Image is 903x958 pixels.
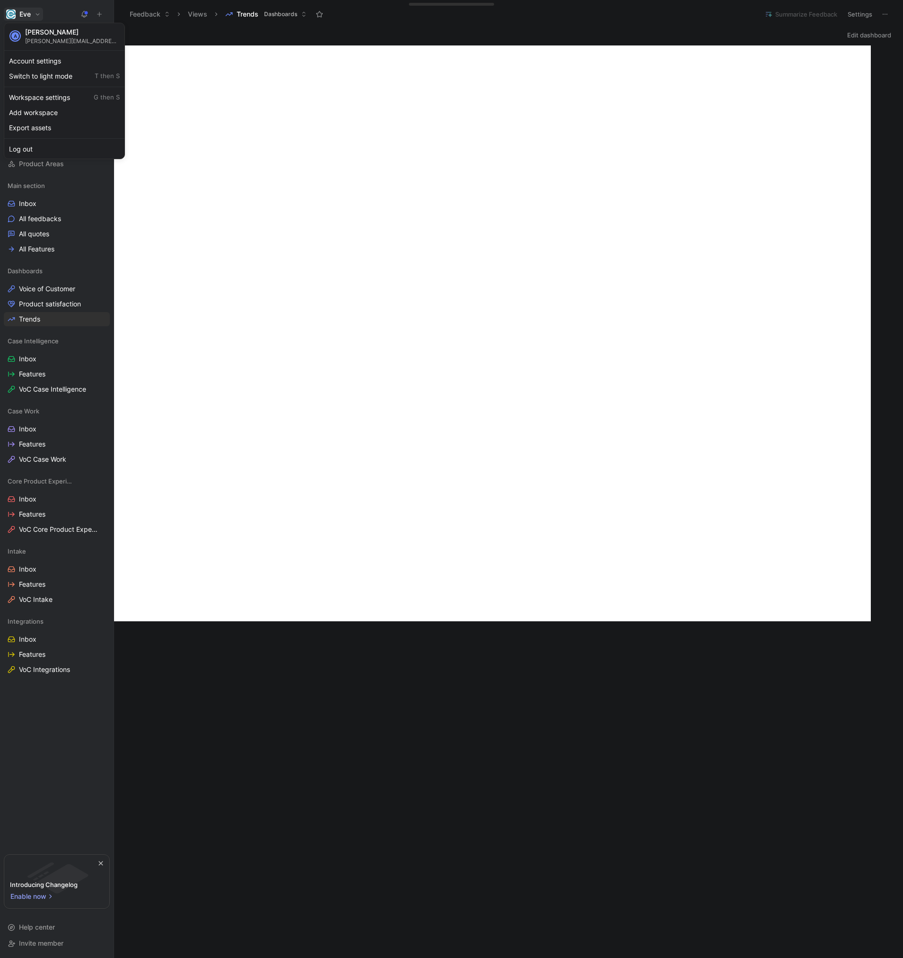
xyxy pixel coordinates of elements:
[10,31,20,41] div: A
[25,28,120,36] div: [PERSON_NAME]
[94,93,120,102] span: G then S
[6,90,123,105] div: Workspace settings
[4,23,125,159] div: EveEve
[25,37,120,45] div: [PERSON_NAME][EMAIL_ADDRESS][DOMAIN_NAME]
[6,105,123,120] div: Add workspace
[6,120,123,135] div: Export assets
[6,54,123,69] div: Account settings
[6,142,123,157] div: Log out
[6,69,123,84] div: Switch to light mode
[95,72,120,81] span: T then S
